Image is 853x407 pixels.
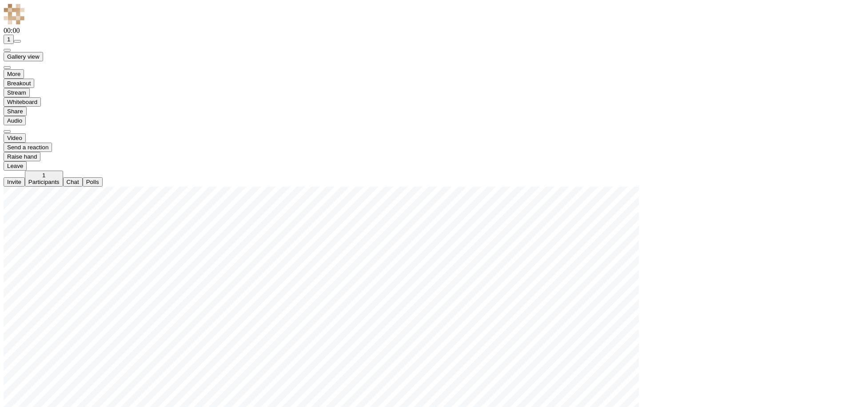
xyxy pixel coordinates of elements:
span: Participants [28,179,60,185]
nav: header [4,4,849,69]
button: Open chat [63,177,83,187]
button: End or leave meeting [4,161,27,171]
span: Audio [7,117,22,124]
button: Open menu [4,69,24,79]
button: Start sharing [4,107,27,116]
span: Breakout [7,80,31,87]
div: 1 [28,172,60,179]
button: Open poll [83,177,103,187]
img: QA Selenium DO NOT DELETE OR CHANGE [4,4,25,25]
button: Raise hand [4,152,40,161]
button: Invite participants (⌘+Shift+I) [4,177,25,187]
button: Open shared whiteboard [4,97,41,107]
nav: controls [4,69,849,187]
button: Conversation [14,40,21,43]
button: Manage Breakout Rooms [4,79,34,88]
span: Invite [7,179,21,185]
button: Stop video (⌘+Shift+V) [4,133,26,143]
span: Stream [7,89,26,96]
div: Timer [4,27,849,35]
span: Raise hand [7,153,37,160]
button: Fullscreen [4,66,11,69]
span: Chat [67,179,79,185]
span: Polls [86,179,99,185]
button: Using system theme [4,49,11,52]
span: 1 [7,36,10,43]
button: Start streaming [4,88,30,97]
button: Connect your audio [4,116,26,125]
span: Video [7,135,22,141]
span: Gallery view [7,53,40,60]
span: Leave [7,163,23,169]
span: Send a reaction [7,144,48,151]
button: Video setting [4,130,11,133]
span: More [7,71,20,77]
button: Open participant list [4,35,14,44]
button: Open participant list [25,171,63,187]
button: Send a reaction [4,143,52,152]
span: 00:00 [4,27,20,34]
button: Change layout [4,52,43,61]
span: Whiteboard [7,99,37,105]
span: Share [7,108,23,115]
